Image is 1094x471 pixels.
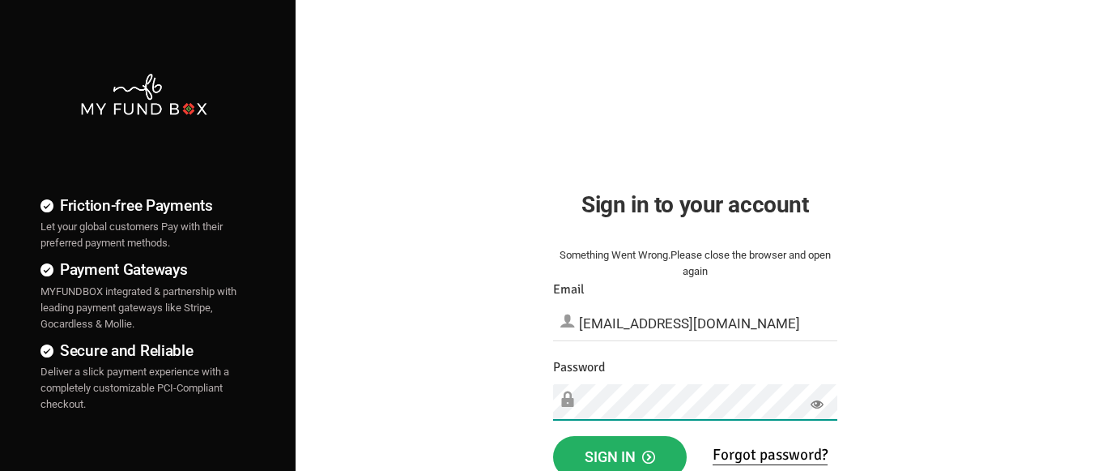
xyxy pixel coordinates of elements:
span: Let your global customers Pay with their preferred payment methods. [40,221,223,249]
input: Email [553,306,837,341]
label: Password [553,358,605,378]
a: Forgot password? [713,445,828,465]
h4: Payment Gateways [40,258,247,281]
img: mfbwhite.png [79,72,209,117]
span: MYFUNDBOX integrated & partnership with leading payment gateways like Stripe, Gocardless & Mollie. [40,285,236,330]
div: Something Went Wrong.Please close the browser and open again [553,247,837,280]
label: Email [553,280,585,300]
h4: Friction-free Payments [40,194,247,217]
h4: Secure and Reliable [40,339,247,362]
h2: Sign in to your account [553,187,837,222]
span: Deliver a slick payment experience with a completely customizable PCI-Compliant checkout. [40,366,229,410]
span: Sign in [585,448,655,465]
